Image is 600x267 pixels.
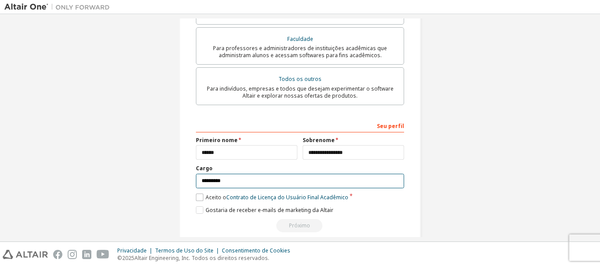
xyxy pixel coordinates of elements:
[117,247,147,254] font: Privacidade
[68,250,77,259] img: instagram.svg
[97,250,109,259] img: youtube.svg
[82,250,91,259] img: linkedin.svg
[377,122,404,130] font: Seu perfil
[206,194,226,201] font: Aceito o
[196,136,238,144] font: Primeiro nome
[206,206,333,214] font: Gostaria de receber e-mails de marketing da Altair
[320,194,348,201] font: Acadêmico
[196,219,404,232] div: Email already exists
[155,247,213,254] font: Termos de Uso do Site
[53,250,62,259] img: facebook.svg
[196,165,213,172] font: Cargo
[287,35,313,43] font: Faculdade
[278,75,322,83] font: Todos os outros
[226,194,319,201] font: Contrato de Licença do Usuário Final
[303,136,335,144] font: Sobrenome
[117,254,122,262] font: ©
[222,247,290,254] font: Consentimento de Cookies
[122,254,134,262] font: 2025
[213,44,387,59] font: Para professores e administradores de instituições acadêmicas que administram alunos e acessam so...
[134,254,269,262] font: Altair Engineering, Inc. Todos os direitos reservados.
[3,250,48,259] img: altair_logo.svg
[4,3,114,11] img: Altair Um
[207,85,394,99] font: Para indivíduos, empresas e todos que desejam experimentar o software Altair e explorar nossas of...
